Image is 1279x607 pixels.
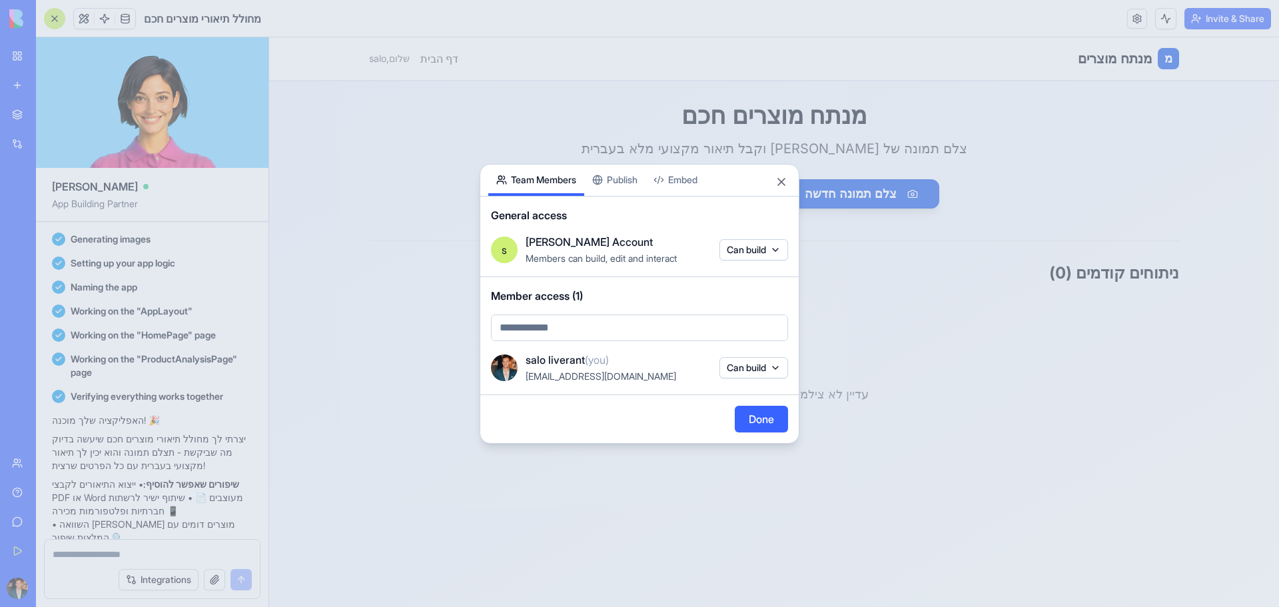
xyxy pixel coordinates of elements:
[719,357,788,378] button: Can build
[100,348,910,366] p: עדיין לא צילמת מוצרים. התחל עכשיו!
[491,288,788,304] span: Member access (1)
[809,11,910,32] a: ממנתח מוצרים
[526,234,653,250] span: [PERSON_NAME] Account
[809,12,883,31] h1: מנתח מוצרים
[100,15,141,28] span: שלום, salo
[491,207,788,223] span: General access
[526,253,677,264] span: Members can build, edit and interact
[100,65,910,91] h1: מנתח מוצרים חכם
[514,142,670,171] button: צלם תמונה חדשה
[502,242,507,258] span: s
[100,102,910,121] p: צלם תמונה של [PERSON_NAME] וקבל תיאור מקצועי מלא בעברית
[491,354,518,381] img: ACg8ocKImB3NmhjzizlkhQX-yPY2fZynwA8pJER7EWVqjn6AvKs_a422YA=s96-c
[735,406,788,432] button: Done
[100,225,910,247] h2: ניתוחים קודמים ( 0 )
[526,370,676,382] span: [EMAIL_ADDRESS][DOMAIN_NAME]
[151,13,189,29] a: דף הבית
[584,165,645,196] button: Publish
[488,165,584,196] button: Team Members
[719,239,788,261] button: Can build
[645,165,705,196] button: Embed
[895,12,903,31] span: מ
[526,352,609,368] span: salo liverant
[775,175,788,189] button: Close
[585,353,609,366] span: (you)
